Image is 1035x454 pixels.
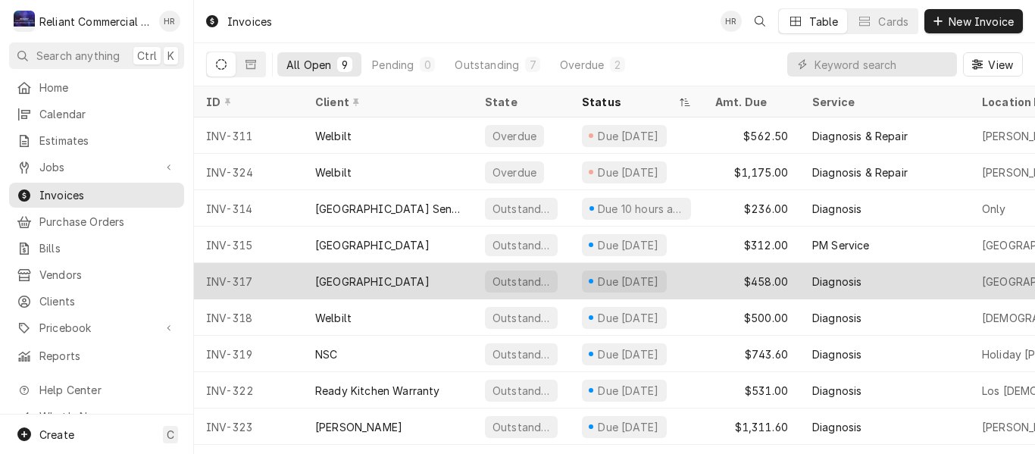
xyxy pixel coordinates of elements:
[315,201,461,217] div: [GEOGRAPHIC_DATA] Senior Living
[9,262,184,287] a: Vendors
[491,274,552,290] div: Outstanding
[14,11,35,32] div: Reliant Commercial Appliance Repair LLC's Avatar
[167,427,174,443] span: C
[286,57,331,73] div: All Open
[596,346,661,362] div: Due [DATE]
[491,201,552,217] div: Outstanding
[491,237,552,253] div: Outstanding
[315,274,430,290] div: [GEOGRAPHIC_DATA]
[39,80,177,95] span: Home
[423,57,432,73] div: 0
[315,383,440,399] div: Ready Kitchen Warranty
[985,57,1016,73] span: View
[491,383,552,399] div: Outstanding
[9,155,184,180] a: Go to Jobs
[206,94,288,110] div: ID
[39,320,154,336] span: Pricebook
[703,227,800,263] div: $312.00
[596,164,661,180] div: Due [DATE]
[491,164,538,180] div: Overdue
[39,133,177,149] span: Estimates
[194,372,303,409] div: INV-322
[721,11,742,32] div: HR
[596,383,661,399] div: Due [DATE]
[340,57,349,73] div: 9
[596,201,685,217] div: Due 10 hours ago
[982,201,1006,217] div: Only
[596,419,661,435] div: Due [DATE]
[315,419,402,435] div: [PERSON_NAME]
[748,9,772,33] button: Open search
[194,409,303,445] div: INV-323
[194,227,303,263] div: INV-315
[39,409,175,424] span: What's New
[703,299,800,336] div: $500.00
[491,346,552,362] div: Outstanding
[596,274,661,290] div: Due [DATE]
[812,128,908,144] div: Diagnosis & Repair
[812,94,955,110] div: Service
[703,117,800,154] div: $562.50
[812,346,861,362] div: Diagnosis
[596,237,661,253] div: Due [DATE]
[194,190,303,227] div: INV-314
[715,94,785,110] div: Amt. Due
[39,382,175,398] span: Help Center
[9,236,184,261] a: Bills
[9,42,184,69] button: Search anythingCtrlK
[703,154,800,190] div: $1,175.00
[812,419,861,435] div: Diagnosis
[582,94,676,110] div: Status
[703,190,800,227] div: $236.00
[703,263,800,299] div: $458.00
[14,11,35,32] div: R
[39,267,177,283] span: Vendors
[9,315,184,340] a: Go to Pricebook
[560,57,604,73] div: Overdue
[194,263,303,299] div: INV-317
[194,336,303,372] div: INV-319
[9,102,184,127] a: Calendar
[491,419,552,435] div: Outstanding
[315,346,337,362] div: NSC
[39,187,177,203] span: Invoices
[812,274,861,290] div: Diagnosis
[9,209,184,234] a: Purchase Orders
[9,377,184,402] a: Go to Help Center
[613,57,622,73] div: 2
[812,310,861,326] div: Diagnosis
[315,128,352,144] div: Welbilt
[39,240,177,256] span: Bills
[596,310,661,326] div: Due [DATE]
[721,11,742,32] div: Heath Reed's Avatar
[194,117,303,154] div: INV-311
[39,159,154,175] span: Jobs
[315,164,352,180] div: Welbilt
[39,428,74,441] span: Create
[36,48,120,64] span: Search anything
[315,94,458,110] div: Client
[9,75,184,100] a: Home
[159,11,180,32] div: HR
[167,48,174,64] span: K
[596,128,661,144] div: Due [DATE]
[372,57,414,73] div: Pending
[815,52,949,77] input: Keyword search
[703,336,800,372] div: $743.60
[963,52,1023,77] button: View
[878,14,908,30] div: Cards
[703,372,800,409] div: $531.00
[455,57,519,73] div: Outstanding
[924,9,1023,33] button: New Invoice
[137,48,157,64] span: Ctrl
[315,237,430,253] div: [GEOGRAPHIC_DATA]
[9,404,184,429] a: Go to What's New
[9,343,184,368] a: Reports
[9,289,184,314] a: Clients
[812,237,870,253] div: PM Service
[39,293,177,309] span: Clients
[9,128,184,153] a: Estimates
[39,214,177,230] span: Purchase Orders
[491,310,552,326] div: Outstanding
[39,14,151,30] div: Reliant Commercial Appliance Repair LLC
